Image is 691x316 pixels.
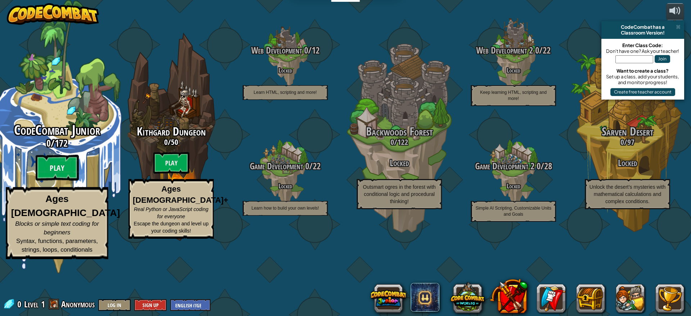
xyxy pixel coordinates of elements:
div: Complete previous world to unlock [114,23,228,251]
button: Create free teacher account [610,88,675,96]
div: Enter Class Code: [605,42,681,48]
span: Backwoods Forest [366,124,433,139]
h3: / [114,138,228,146]
span: 0 [302,44,308,56]
span: Anonymous [61,298,95,310]
span: 172 [55,137,68,150]
span: 0 [390,137,394,147]
span: Kithgard Dungeon [137,124,206,139]
btn: Play [36,155,79,181]
span: Syntax, functions, parameters, strings, loops, conditionals [16,238,98,253]
span: 0 [533,44,539,56]
span: 0 [17,298,23,310]
strong: Ages [DEMOGRAPHIC_DATA] [11,194,120,218]
span: Web Development 2 [476,44,533,56]
button: Adjust volume [666,3,684,20]
span: Simple AI Scripting, Customizable Units and Goals [475,206,551,217]
span: Blocks or simple text coding for beginners [15,220,99,236]
span: Learn how to build your own levels! [252,206,319,211]
div: CodeCombat has a [604,24,681,30]
span: Real Python or JavaScript coding for everyone [134,206,208,219]
btn: Play [153,152,189,174]
span: 0 [164,137,168,147]
span: 122 [397,137,408,147]
h3: / [456,46,570,55]
span: Sarven Desert [602,124,654,139]
span: 0 [303,160,309,172]
h4: Locked [456,183,570,189]
h3: / [228,161,342,171]
span: Unlock the desert’s mysteries with mathematical calculations and complex conditions. [590,184,665,204]
h3: / [456,161,570,171]
h3: / [342,138,456,146]
h3: Locked [570,158,685,168]
span: Game Development [250,160,303,172]
span: 0 [46,137,51,150]
span: Outsmart ogres in the forest with conditional logic and procedural thinking! [363,184,435,204]
span: Game Development 2 [475,160,534,172]
span: Web Development [251,44,302,56]
span: Keep learning HTML, scripting and more! [480,90,547,101]
img: CodeCombat - Learn how to code by playing a game [7,3,99,25]
span: Level [24,298,39,310]
span: 0 [534,160,541,172]
button: Log In [98,299,131,311]
span: Escape the dungeon and level up your coding skills! [134,221,209,234]
button: Sign Up [134,299,167,311]
span: 97 [627,137,634,147]
h4: Locked [456,67,570,74]
span: 50 [171,137,178,147]
h4: Locked [228,183,342,189]
div: Classroom Version! [604,30,681,36]
h3: / [228,46,342,55]
span: 22 [543,44,551,56]
h3: / [570,138,685,146]
span: 28 [544,160,552,172]
div: Set up a class, add your students, and monitor progress! [605,74,681,85]
span: 1 [41,298,45,310]
span: CodeCombat Junior [14,121,100,139]
div: Don't have one? Ask your teacher! [605,48,681,54]
span: 12 [312,44,320,56]
span: Learn HTML, scripting and more! [254,90,317,95]
span: 22 [313,160,321,172]
span: 0 [620,137,624,147]
button: Join [655,55,670,63]
h3: Locked [342,158,456,168]
strong: Ages [DEMOGRAPHIC_DATA]+ [133,184,228,205]
div: Want to create a class? [605,68,681,74]
h4: Locked [228,67,342,74]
